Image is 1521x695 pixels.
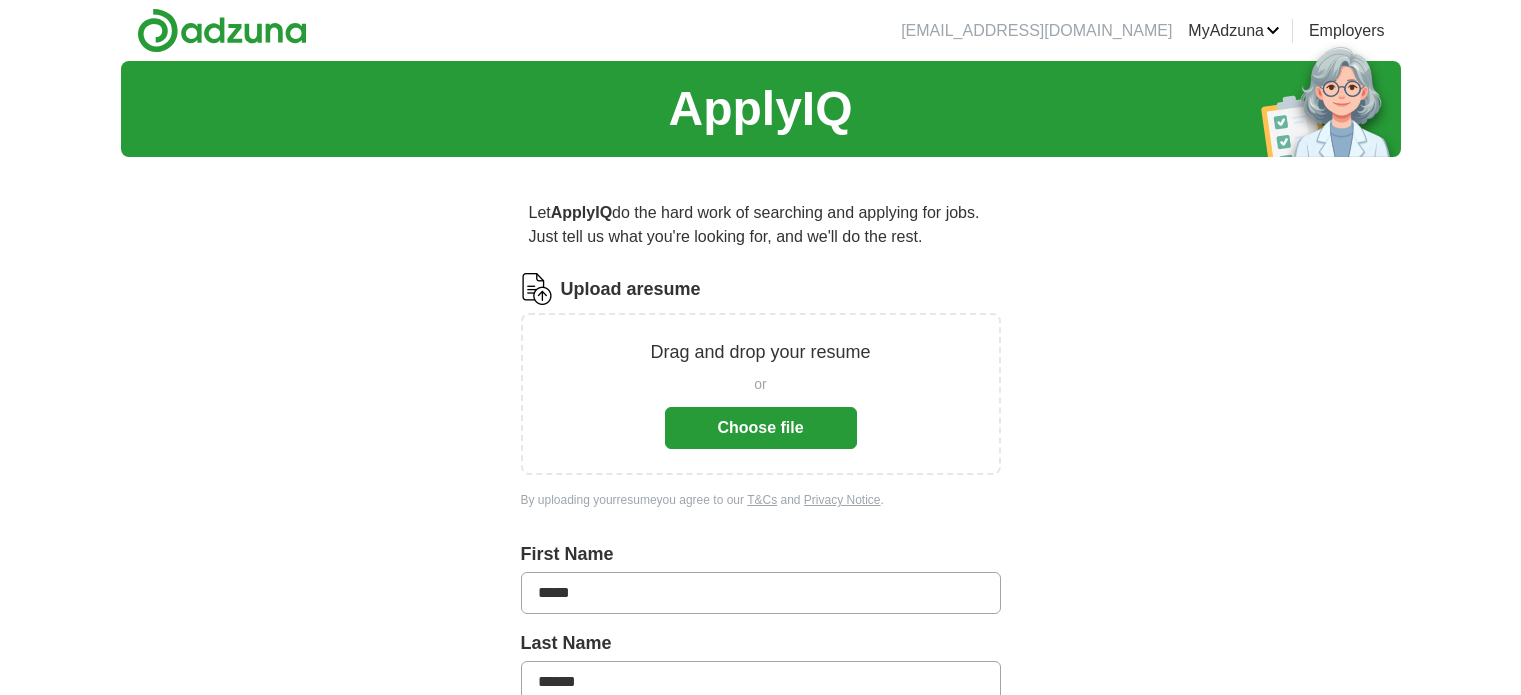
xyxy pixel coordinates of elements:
[804,493,881,507] a: Privacy Notice
[747,493,777,507] a: T&Cs
[650,339,870,366] p: Drag and drop your resume
[1188,19,1280,43] a: MyAdzuna
[1309,19,1385,43] a: Employers
[668,73,852,145] h1: ApplyIQ
[521,541,1001,568] label: First Name
[521,630,1001,657] label: Last Name
[561,276,701,303] label: Upload a resume
[521,193,1001,257] p: Let do the hard work of searching and applying for jobs. Just tell us what you're looking for, an...
[665,407,857,449] button: Choose file
[137,8,307,53] img: Adzuna logo
[521,273,553,305] img: CV Icon
[901,19,1172,43] li: [EMAIL_ADDRESS][DOMAIN_NAME]
[521,491,1001,509] div: By uploading your resume you agree to our and .
[754,374,766,395] span: or
[551,204,612,221] strong: ApplyIQ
